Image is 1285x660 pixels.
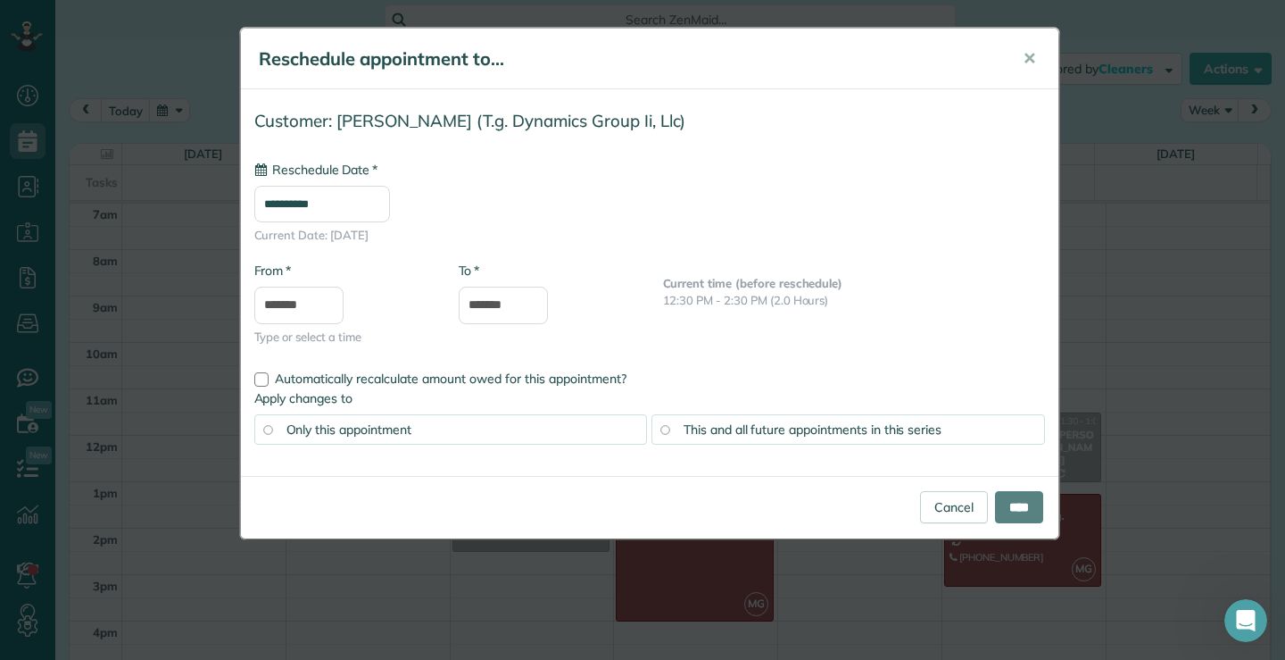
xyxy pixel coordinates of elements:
[275,371,626,387] span: Automatically recalculate amount owed for this appointment?
[1023,48,1036,69] span: ✕
[254,161,377,179] label: Reschedule Date
[87,9,137,22] h1: ZenBot
[85,523,99,538] button: Upload attachment
[286,422,411,438] span: Only this appointment
[87,22,222,40] p: The team can also help
[459,262,479,280] label: To
[56,523,70,538] button: Gif picker
[254,227,1045,244] span: Current Date: [DATE]
[254,112,1045,130] h4: Customer: [PERSON_NAME] (T.g. Dynamics Group Ii, Llc)
[29,280,278,455] div: For one-time appointments, the Service Ratings will always be sent. If you want to limit them to ...
[254,329,432,346] span: Type or select a time
[28,523,42,538] button: Emoji picker
[254,389,1045,407] label: Apply changes to
[12,7,46,41] button: go back
[263,425,272,434] input: Only this appointment
[279,7,313,41] button: Home
[663,292,1045,309] p: 12:30 PM - 2:30 PM (2.0 Hours)
[306,516,335,545] button: Send a message…
[259,46,998,71] h5: Reschedule appointment to...
[684,422,941,438] span: This and all future appointments in this series
[920,491,988,523] a: Cancel
[15,486,342,516] textarea: Message…
[51,10,79,38] img: Profile image for ZenBot
[1224,599,1267,642] iframe: Intercom live chat
[663,276,843,290] b: Current time (before reschedule)
[660,425,669,434] input: This and all future appointments in this series
[29,464,278,481] div: Let me know if that helps!
[254,262,291,280] label: From
[313,7,345,39] div: Close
